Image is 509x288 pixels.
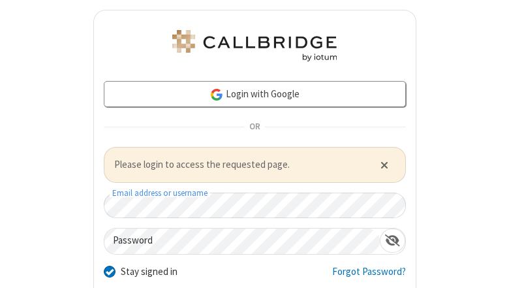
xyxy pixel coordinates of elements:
[244,118,265,136] span: OR
[380,229,405,253] div: Show password
[121,264,177,280] label: Stay signed in
[114,157,364,172] span: Please login to access the requested page.
[373,155,395,174] button: Close alert
[104,81,406,107] a: Login with Google
[104,229,380,254] input: Password
[209,88,224,102] img: google-icon.png
[104,193,406,218] input: Email address or username
[170,30,339,61] img: Astra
